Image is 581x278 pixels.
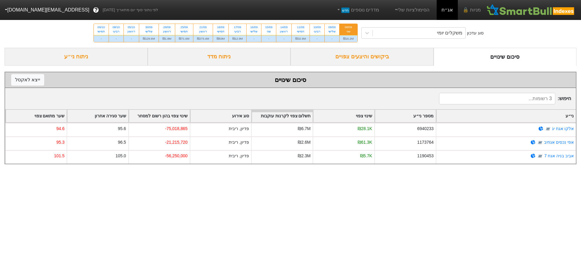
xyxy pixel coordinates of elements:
div: - [94,35,109,42]
div: שני [343,29,354,34]
div: 15/09 [265,25,272,29]
div: ₪1.8M [159,35,175,42]
div: רביעי [232,29,243,34]
a: אביב בניה אגח 7 [544,153,574,158]
div: שלישי [328,29,336,34]
div: 96.5 [118,139,126,146]
div: - [276,35,291,42]
div: פדיון, ריבית [229,153,249,159]
div: חמישי [295,29,306,34]
span: ? [94,6,98,14]
div: ₪2.6M [298,139,310,146]
div: 10/09 [313,25,321,29]
div: - [109,35,123,42]
img: tase link [545,126,551,132]
div: 17/09 [232,25,243,29]
div: ₪71.6M [175,35,193,42]
div: -75,018,865 [165,126,188,132]
div: 30/09 [143,25,155,29]
div: Toggle SortBy [67,110,128,122]
div: - [261,35,276,42]
div: משקלים יומי [437,29,462,37]
span: חיפוש : [439,93,571,104]
div: Toggle SortBy [436,110,576,122]
span: לפי נתוני סוף יום מתאריך [DATE] [103,7,158,13]
div: 25/09 [179,25,189,29]
div: ₪2.3M [298,153,310,159]
div: Toggle SortBy [6,110,67,122]
div: 08/10 [113,25,120,29]
div: ₪5.7K [360,153,372,159]
div: 21/09 [197,25,209,29]
div: ₪16.2M [340,35,357,42]
div: ₪28.1K [358,126,372,132]
div: - [247,35,261,42]
div: ראשון [197,29,209,34]
div: סיכום שינויים [434,48,577,66]
div: Toggle SortBy [129,110,190,122]
div: 11/09 [295,25,306,29]
div: 95.6 [118,126,126,132]
div: 94.6 [56,126,64,132]
div: Toggle SortBy [252,110,313,122]
span: חדש [341,8,350,13]
div: חמישי [179,29,189,34]
div: -21,215,720 [165,139,188,146]
div: ₪129.6M [139,35,159,42]
div: ראשון [280,29,288,34]
div: ביקושים והיצעים צפויים [290,48,434,66]
div: -56,250,000 [165,153,188,159]
a: אפי נכסים אגחיב [544,140,574,145]
a: מדדים נוספיםחדש [333,4,382,16]
img: tase link [537,153,543,159]
div: פדיון, ריבית [229,126,249,132]
div: סיכום שינויים [11,75,570,84]
div: 105.0 [116,153,126,159]
img: SmartBull [486,4,576,16]
div: 101.5 [54,153,64,159]
div: סוג עדכון [467,30,484,36]
div: - [310,35,324,42]
div: 05/10 [127,25,135,29]
button: ייצא לאקסל [11,74,44,86]
div: - [325,35,339,42]
a: הסימולציות שלי [391,4,432,16]
div: 14/09 [280,25,288,29]
input: 3 רשומות... [439,93,555,104]
div: 1173764 [417,139,434,146]
div: 1190453 [417,153,434,159]
div: 08/09 [343,25,354,29]
div: Toggle SortBy [313,110,374,122]
div: 16/09 [250,25,258,29]
div: ₪53M [213,35,228,42]
div: ₪273.4M [193,35,213,42]
div: חמישי [97,29,105,34]
div: 28/09 [162,25,171,29]
img: tase link [537,139,543,146]
div: פדיון, ריבית [229,139,249,146]
div: ראשון [162,29,171,34]
div: ניתוח ני״ע [5,48,148,66]
div: ₪12.9M [229,35,247,42]
div: שלישי [143,29,155,34]
a: אלקו אגח יג [552,126,574,131]
div: ₪32.9M [292,35,310,42]
div: רביעי [313,29,321,34]
div: Toggle SortBy [190,110,251,122]
div: ₪6.7M [298,126,310,132]
div: ₪61.3K [358,139,372,146]
div: 95.3 [56,139,64,146]
div: Toggle SortBy [375,110,436,122]
div: ניתוח מדד [148,48,291,66]
div: ראשון [127,29,135,34]
div: 6940233 [417,126,434,132]
div: 09/09 [328,25,336,29]
div: חמישי [217,29,225,34]
div: 09/10 [97,25,105,29]
div: - [124,35,139,42]
div: 18/09 [217,25,225,29]
div: שני [265,29,272,34]
div: שלישי [250,29,258,34]
div: רביעי [113,29,120,34]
